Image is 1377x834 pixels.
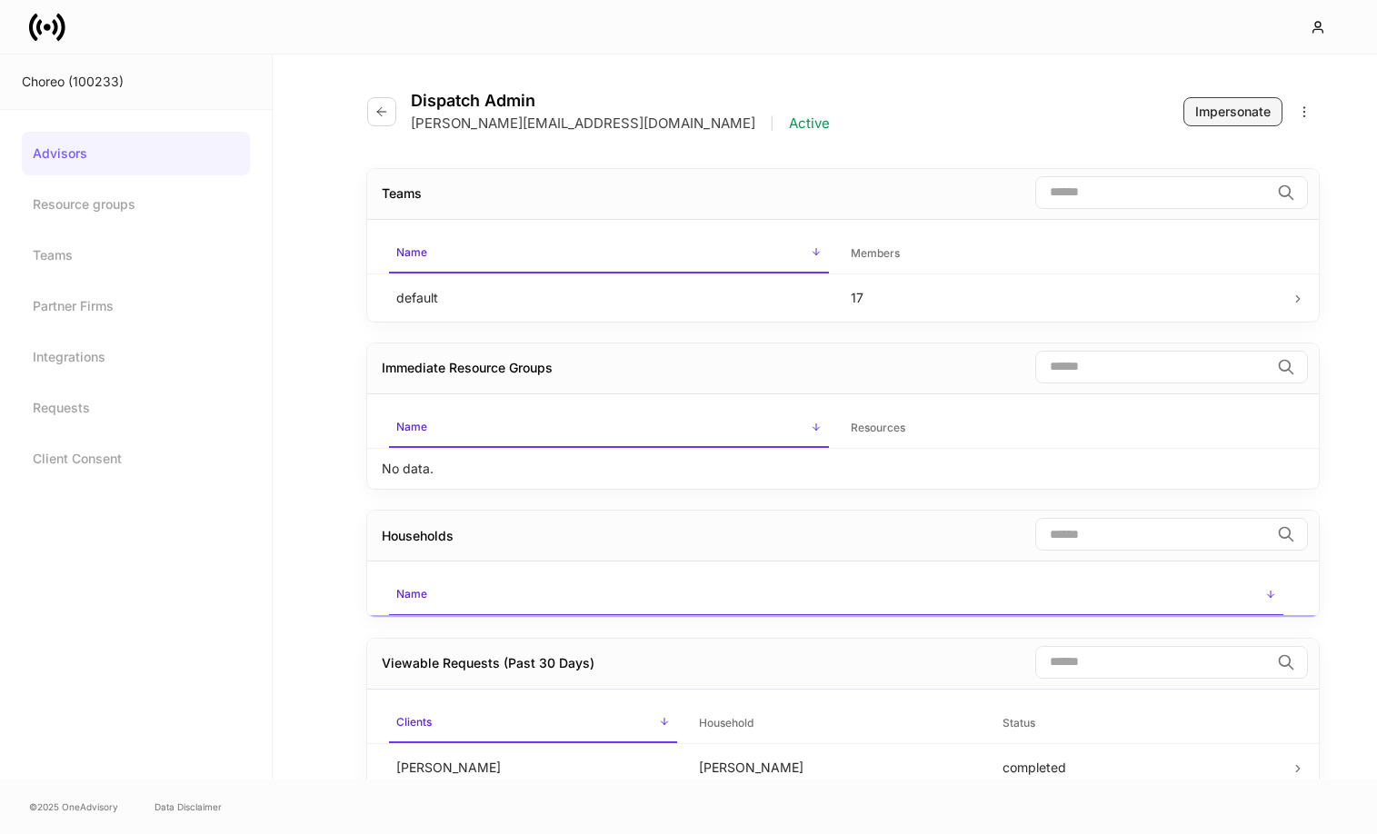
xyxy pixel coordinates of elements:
[22,73,250,91] div: Choreo (100233)
[382,184,422,203] div: Teams
[396,243,427,261] h6: Name
[692,705,980,742] span: Household
[789,114,830,133] p: Active
[843,410,1283,447] span: Resources
[382,527,454,545] div: Households
[684,743,987,791] td: [PERSON_NAME]
[851,419,905,436] h6: Resources
[22,386,250,430] a: Requests
[389,576,1283,615] span: Name
[22,284,250,328] a: Partner Firms
[382,273,836,322] td: default
[396,418,427,435] h6: Name
[382,460,434,478] p: No data.
[411,114,755,133] p: [PERSON_NAME][EMAIL_ADDRESS][DOMAIN_NAME]
[389,234,829,273] span: Name
[770,114,774,133] p: |
[1183,97,1282,126] button: Impersonate
[22,132,250,175] a: Advisors
[411,91,830,111] h4: Dispatch Admin
[382,743,684,791] td: [PERSON_NAME]
[382,654,594,672] div: Viewable Requests (Past 30 Days)
[382,359,553,377] div: Immediate Resource Groups
[396,585,427,602] h6: Name
[1195,103,1271,121] div: Impersonate
[995,705,1283,742] span: Status
[22,183,250,226] a: Resource groups
[1003,714,1035,731] h6: Status
[396,713,432,730] h6: Clients
[836,273,1291,322] td: 17
[988,743,1291,791] td: completed
[843,235,1283,273] span: Members
[22,335,250,379] a: Integrations
[22,233,250,277] a: Teams
[389,704,677,743] span: Clients
[155,799,222,814] a: Data Disclaimer
[389,409,829,448] span: Name
[22,437,250,481] a: Client Consent
[851,244,900,262] h6: Members
[699,714,753,731] h6: Household
[29,799,118,814] span: © 2025 OneAdvisory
